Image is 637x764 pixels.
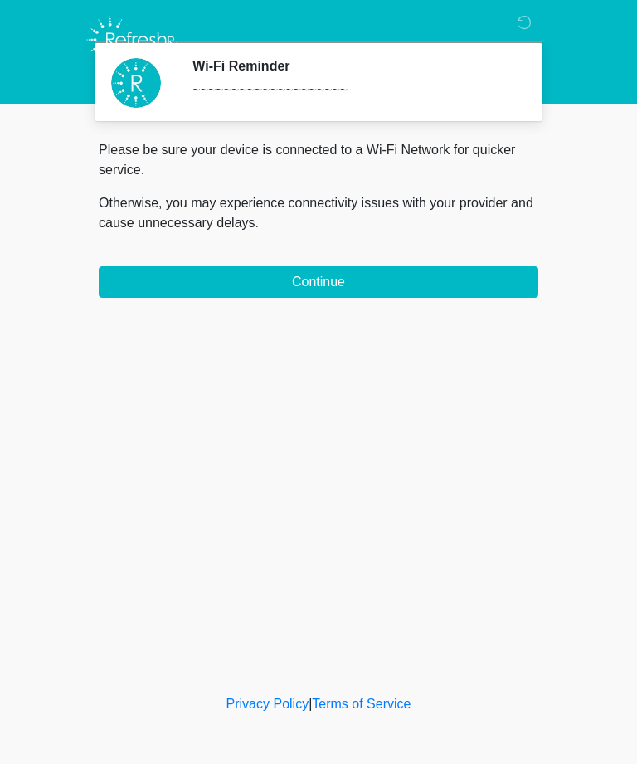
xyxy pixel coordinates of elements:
[111,58,161,108] img: Agent Avatar
[99,266,538,298] button: Continue
[99,140,538,180] p: Please be sure your device is connected to a Wi-Fi Network for quicker service.
[226,697,309,711] a: Privacy Policy
[99,193,538,233] p: Otherwise, you may experience connectivity issues with your provider and cause unnecessary delays
[255,216,259,230] span: .
[82,12,182,67] img: Refresh RX Logo
[192,80,513,100] div: ~~~~~~~~~~~~~~~~~~~~
[312,697,411,711] a: Terms of Service
[309,697,312,711] a: |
